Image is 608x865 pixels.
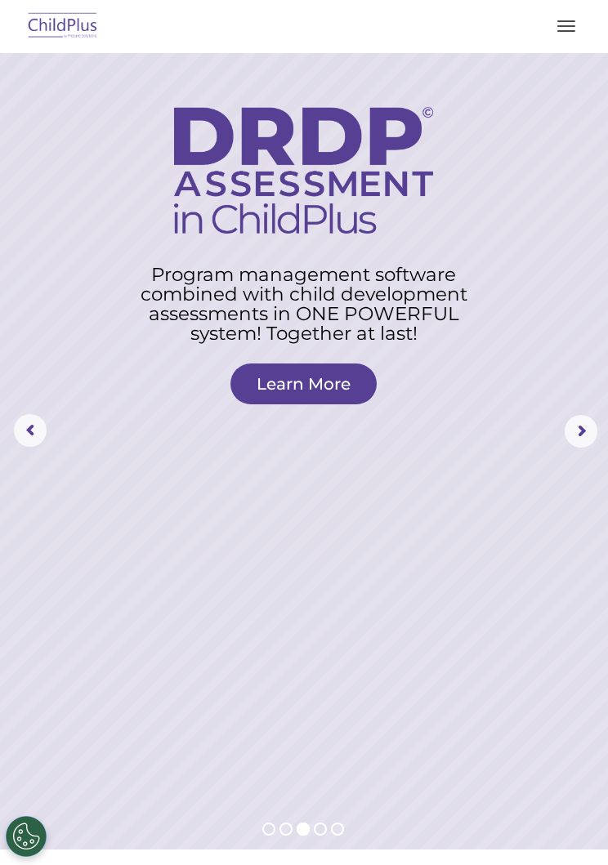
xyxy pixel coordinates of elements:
span: Last name [262,95,311,107]
button: Cookies Settings [6,816,47,857]
img: DRDP Assessment in ChildPlus [174,107,433,234]
rs-layer: Program management software combined with child development assessments in ONE POWERFUL system! T... [122,265,486,343]
span: Phone number [262,162,331,174]
a: Learn More [230,363,377,404]
img: ChildPlus by Procare Solutions [25,7,101,46]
